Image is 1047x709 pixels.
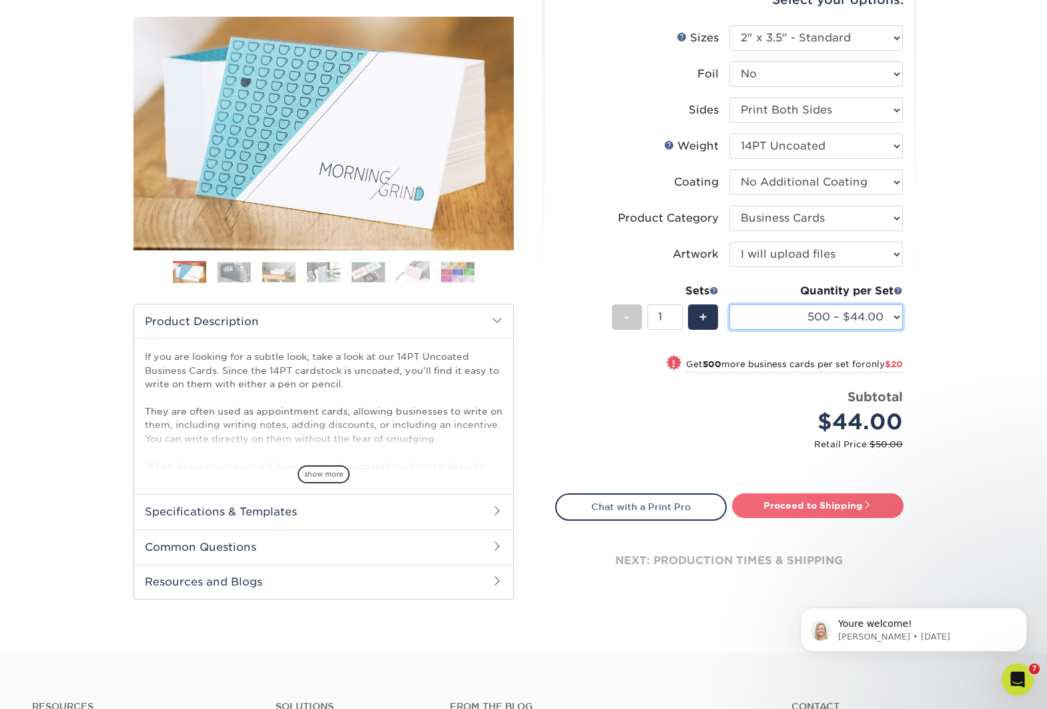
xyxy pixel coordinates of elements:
h2: Product Description [134,304,513,338]
h2: Common Questions [134,529,513,564]
p: If you are looking for a subtle look, take a look at our 14PT Uncoated Business Cards. Since the ... [145,350,502,581]
h2: Resources and Blogs [134,564,513,599]
span: show more [298,465,350,483]
img: Business Cards 01 [173,256,206,290]
img: Business Cards 05 [352,262,385,282]
span: $50.00 [869,439,903,449]
div: $44.00 [739,406,903,438]
span: $20 [885,359,903,369]
span: - [624,307,630,327]
img: Business Cards 07 [441,262,474,282]
div: Quantity per Set [729,283,903,299]
a: Chat with a Print Pro [555,493,727,520]
strong: Subtotal [847,389,903,404]
div: Sets [612,283,719,299]
span: ! [672,357,675,371]
strong: 500 [703,359,721,369]
iframe: Intercom notifications message [780,579,1047,673]
img: Business Cards 02 [218,262,251,282]
img: Business Cards 04 [307,262,340,282]
div: Foil [697,66,719,82]
small: Retail Price: [566,438,903,451]
span: only [865,359,903,369]
iframe: Intercom live chat [1002,664,1034,696]
div: Sides [689,102,719,118]
small: Get more business cards per set for [686,359,903,373]
img: Business Cards 03 [262,262,296,282]
div: Product Category [618,210,719,226]
div: Coating [674,174,719,190]
span: 7 [1029,664,1040,674]
div: Weight [664,138,719,154]
h2: Specifications & Templates [134,494,513,529]
div: next: production times & shipping [555,521,904,601]
div: Sizes [677,30,719,46]
a: Proceed to Shipping [732,493,904,517]
span: + [699,307,707,327]
div: Artwork [673,246,719,262]
img: Business Cards 06 [396,261,430,284]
